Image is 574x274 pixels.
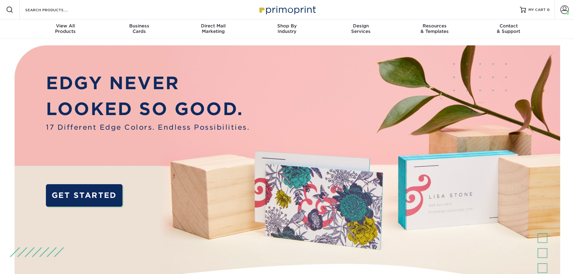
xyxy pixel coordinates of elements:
a: Direct MailMarketing [176,19,250,39]
p: LOOKED SO GOOD. [46,96,250,122]
span: Contact [472,23,545,29]
a: View AllProducts [29,19,102,39]
span: Resources [398,23,472,29]
span: View All [29,23,102,29]
a: DesignServices [324,19,398,39]
input: SEARCH PRODUCTS..... [25,6,84,13]
img: Primoprint [257,3,317,16]
span: Shop By [250,23,324,29]
div: Marketing [176,23,250,34]
span: Business [102,23,176,29]
span: MY CART [528,7,546,12]
a: Shop ByIndustry [250,19,324,39]
a: BusinessCards [102,19,176,39]
p: EDGY NEVER [46,70,250,96]
span: Design [324,23,398,29]
div: Services [324,23,398,34]
span: 0 [547,8,550,12]
span: 17 Different Edge Colors. Endless Possibilities. [46,122,250,132]
div: & Templates [398,23,472,34]
span: Direct Mail [176,23,250,29]
a: Contact& Support [472,19,545,39]
a: GET STARTED [46,184,123,207]
div: Cards [102,23,176,34]
div: Products [29,23,102,34]
a: Resources& Templates [398,19,472,39]
div: Industry [250,23,324,34]
div: & Support [472,23,545,34]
